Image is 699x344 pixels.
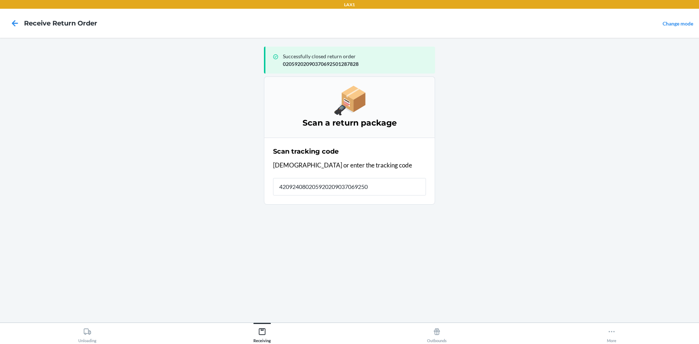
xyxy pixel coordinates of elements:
p: Successfully closed return order [283,52,429,60]
a: Change mode [663,20,693,27]
div: Outbounds [427,325,447,343]
div: Receiving [253,325,271,343]
input: Tracking code [273,178,426,195]
p: 02059202090370692501287828 [283,60,429,68]
h2: Scan tracking code [273,147,339,156]
button: More [524,323,699,343]
p: LAX1 [344,1,355,8]
div: More [607,325,616,343]
p: [DEMOGRAPHIC_DATA] or enter the tracking code [273,161,426,170]
div: Unloading [78,325,96,343]
button: Outbounds [349,323,524,343]
h4: Receive Return Order [24,19,97,28]
h3: Scan a return package [273,117,426,129]
button: Receiving [175,323,349,343]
